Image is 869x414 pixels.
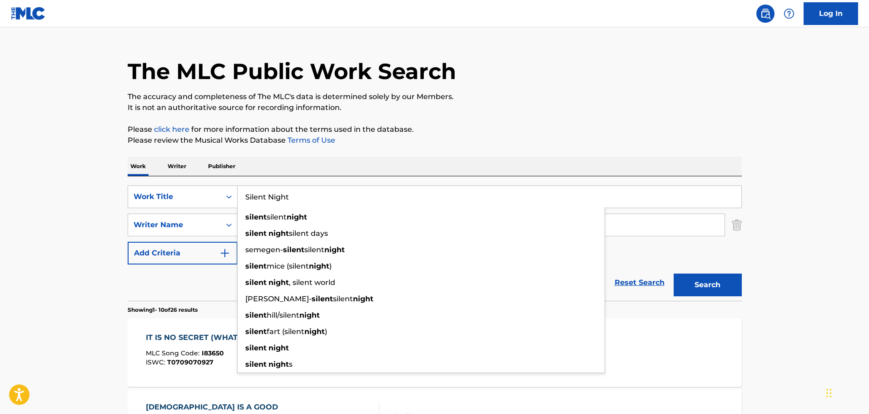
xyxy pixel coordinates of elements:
[267,327,304,336] span: fart (silent
[128,58,456,85] h1: The MLC Public Work Search
[289,229,328,238] span: silent days
[128,157,149,176] p: Work
[245,327,267,336] strong: silent
[165,157,189,176] p: Writer
[312,294,333,303] strong: silent
[333,294,353,303] span: silent
[784,8,795,19] img: help
[268,344,289,352] strong: night
[826,379,832,407] div: Drag
[128,306,198,314] p: Showing 1 - 10 of 26 results
[329,262,332,270] span: )
[268,360,289,369] strong: night
[286,136,335,145] a: Terms of Use
[756,5,775,23] a: Public Search
[245,294,312,303] span: [PERSON_NAME]-
[804,2,858,25] a: Log In
[167,358,214,366] span: T0709070927
[289,360,293,369] span: s
[289,278,335,287] span: , silent world
[245,229,267,238] strong: silent
[128,102,742,113] p: It is not an authoritative source for recording information.
[219,248,230,259] img: 9d2ae6d4665cec9f34b9.svg
[267,213,287,221] span: silent
[325,327,327,336] span: )
[324,245,345,254] strong: night
[304,327,325,336] strong: night
[11,7,46,20] img: MLC Logo
[202,349,224,357] span: I83650
[128,135,742,146] p: Please review the Musical Works Database
[128,124,742,135] p: Please for more information about the terms used in the database.
[128,185,742,301] form: Search Form
[283,245,304,254] strong: silent
[299,311,320,319] strong: night
[309,262,329,270] strong: night
[146,349,202,357] span: MLC Song Code :
[134,191,215,202] div: Work Title
[205,157,238,176] p: Publisher
[287,213,307,221] strong: night
[353,294,373,303] strong: night
[268,229,289,238] strong: night
[824,370,869,414] iframe: Chat Widget
[128,242,238,264] button: Add Criteria
[245,311,267,319] strong: silent
[732,214,742,236] img: Delete Criterion
[245,245,283,254] span: semegen-
[760,8,771,19] img: search
[610,273,669,293] a: Reset Search
[134,219,215,230] div: Writer Name
[245,278,267,287] strong: silent
[245,262,267,270] strong: silent
[128,319,742,387] a: IT IS NO SECRET (WHAT [DEMOGRAPHIC_DATA] CAN DO)MLC Song Code:I83650ISWC:T0709070927Writers (2)[P...
[146,358,167,366] span: ISWC :
[267,262,309,270] span: mice (silent
[128,91,742,102] p: The accuracy and completeness of The MLC's data is determined solely by our Members.
[146,332,370,343] div: IT IS NO SECRET (WHAT [DEMOGRAPHIC_DATA] CAN DO)
[154,125,189,134] a: click here
[267,311,299,319] span: hill/silent
[245,213,267,221] strong: silent
[268,278,289,287] strong: night
[780,5,798,23] div: Help
[674,274,742,296] button: Search
[304,245,324,254] span: silent
[245,360,267,369] strong: silent
[245,344,267,352] strong: silent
